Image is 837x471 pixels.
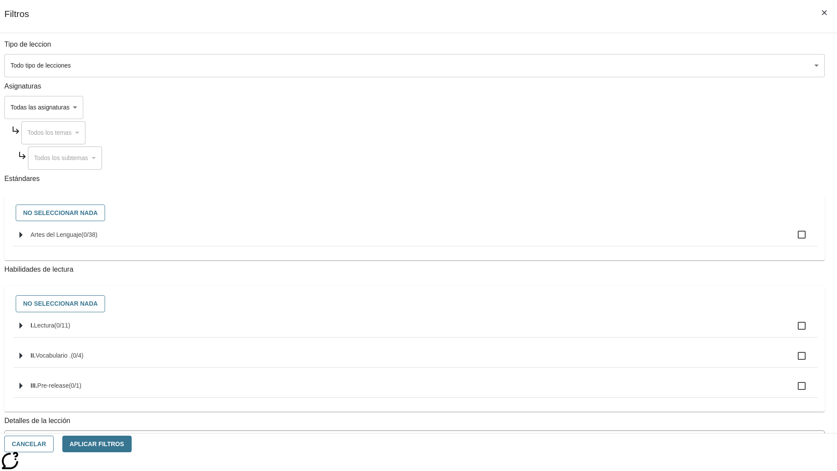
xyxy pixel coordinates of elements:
span: Pre-release [37,382,69,389]
div: Seleccione habilidades [11,293,818,314]
h1: Filtros [4,9,29,33]
p: Asignaturas [4,82,825,92]
div: Seleccione una Asignatura [4,96,83,119]
button: Cerrar los filtros del Menú lateral [815,3,834,22]
span: Vocabulario . [36,352,71,359]
p: Tipo de leccion [4,40,825,50]
p: Estándares [4,174,825,184]
div: Seleccione una Asignatura [21,121,85,144]
ul: Seleccione habilidades [13,314,818,405]
div: La Actividad cubre los factores a considerar para el ajuste automático del lexile [5,431,824,450]
span: 0 estándares seleccionados/4 estándares en grupo [71,352,84,359]
span: III. [31,382,37,389]
span: 0 estándares seleccionados/38 estándares en grupo [82,231,98,238]
button: No seleccionar nada [16,295,105,312]
div: Seleccione un tipo de lección [4,54,825,77]
span: Artes del Lenguaje [31,231,82,238]
button: Aplicar Filtros [62,436,132,453]
span: Lectura [34,322,54,329]
p: Habilidades de lectura [4,265,825,275]
span: 0 estándares seleccionados/1 estándares en grupo [69,382,82,389]
span: II. [31,352,36,359]
button: No seleccionar nada [16,205,105,222]
p: Detalles de la lección [4,416,825,426]
div: Seleccione una Asignatura [28,147,102,170]
ul: Seleccione estándares [13,223,818,253]
span: 0 estándares seleccionados/11 estándares en grupo [54,322,70,329]
div: Seleccione estándares [11,202,818,224]
button: Cancelar [4,436,54,453]
span: I. [31,322,34,329]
